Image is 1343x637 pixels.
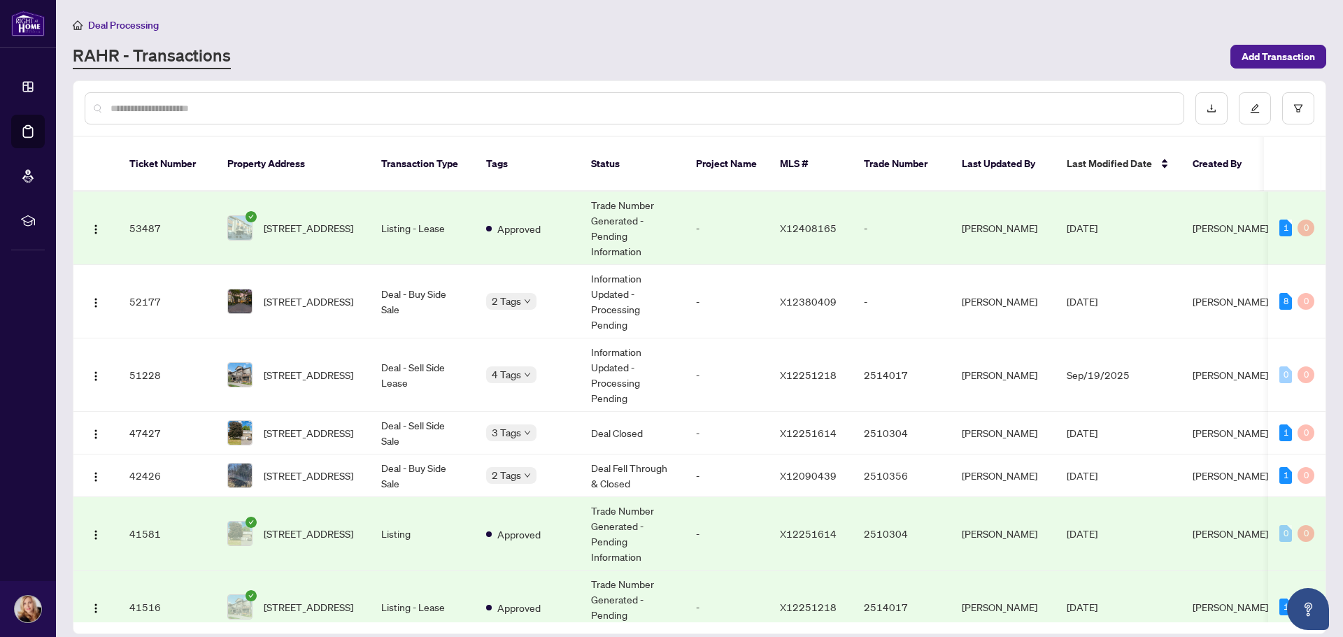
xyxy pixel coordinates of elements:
[1181,137,1265,192] th: Created By
[90,529,101,541] img: Logo
[118,265,216,338] td: 52177
[769,137,853,192] th: MLS #
[780,469,837,482] span: X12090439
[580,137,685,192] th: Status
[1282,92,1314,124] button: filter
[90,224,101,235] img: Logo
[951,265,1056,338] td: [PERSON_NAME]
[1193,601,1268,613] span: [PERSON_NAME]
[1287,588,1329,630] button: Open asap
[853,338,951,412] td: 2514017
[685,192,769,265] td: -
[1067,156,1152,171] span: Last Modified Date
[1242,45,1315,68] span: Add Transaction
[370,455,475,497] td: Deal - Buy Side Sale
[685,412,769,455] td: -
[246,590,257,601] span: check-circle
[1239,92,1271,124] button: edit
[1067,222,1097,234] span: [DATE]
[685,497,769,571] td: -
[1193,368,1268,381] span: [PERSON_NAME]
[264,367,353,382] span: [STREET_ADDRESS]
[85,522,107,545] button: Logo
[246,517,257,528] span: check-circle
[475,137,580,192] th: Tags
[853,455,951,497] td: 2510356
[370,192,475,265] td: Listing - Lease
[1067,527,1097,540] span: [DATE]
[951,192,1056,265] td: [PERSON_NAME]
[1298,424,1314,441] div: 0
[780,527,837,540] span: X12251614
[580,192,685,265] td: Trade Number Generated - Pending Information
[1067,427,1097,439] span: [DATE]
[853,497,951,571] td: 2510304
[118,137,216,192] th: Ticket Number
[524,429,531,436] span: down
[1298,467,1314,484] div: 0
[1279,599,1292,615] div: 1
[228,216,252,240] img: thumbnail-img
[492,366,521,382] span: 4 Tags
[264,526,353,541] span: [STREET_ADDRESS]
[1067,368,1130,381] span: Sep/19/2025
[90,371,101,382] img: Logo
[85,290,107,313] button: Logo
[216,137,370,192] th: Property Address
[1193,469,1268,482] span: [PERSON_NAME]
[497,600,541,615] span: Approved
[1279,424,1292,441] div: 1
[370,137,475,192] th: Transaction Type
[228,522,252,545] img: thumbnail-img
[90,471,101,482] img: Logo
[73,44,231,69] a: RAHR - Transactions
[85,596,107,618] button: Logo
[1298,220,1314,236] div: 0
[264,468,353,483] span: [STREET_ADDRESS]
[580,497,685,571] td: Trade Number Generated - Pending Information
[1056,137,1181,192] th: Last Modified Date
[524,298,531,305] span: down
[497,527,541,542] span: Approved
[264,599,353,615] span: [STREET_ADDRESS]
[1298,293,1314,310] div: 0
[685,338,769,412] td: -
[580,338,685,412] td: Information Updated - Processing Pending
[228,421,252,445] img: thumbnail-img
[853,192,951,265] td: -
[90,603,101,614] img: Logo
[228,363,252,387] img: thumbnail-img
[1250,103,1260,113] span: edit
[492,424,521,441] span: 3 Tags
[580,455,685,497] td: Deal Fell Through & Closed
[1279,366,1292,383] div: 0
[85,464,107,487] button: Logo
[524,472,531,479] span: down
[951,412,1056,455] td: [PERSON_NAME]
[1193,295,1268,308] span: [PERSON_NAME]
[497,221,541,236] span: Approved
[118,497,216,571] td: 41581
[1193,427,1268,439] span: [PERSON_NAME]
[780,222,837,234] span: X12408165
[492,293,521,309] span: 2 Tags
[370,338,475,412] td: Deal - Sell Side Lease
[1067,601,1097,613] span: [DATE]
[264,220,353,236] span: [STREET_ADDRESS]
[1298,525,1314,542] div: 0
[118,192,216,265] td: 53487
[1298,366,1314,383] div: 0
[853,412,951,455] td: 2510304
[11,10,45,36] img: logo
[370,265,475,338] td: Deal - Buy Side Sale
[1279,467,1292,484] div: 1
[780,427,837,439] span: X12251614
[524,371,531,378] span: down
[951,137,1056,192] th: Last Updated By
[88,19,159,31] span: Deal Processing
[264,294,353,309] span: [STREET_ADDRESS]
[73,20,83,30] span: home
[685,265,769,338] td: -
[492,467,521,483] span: 2 Tags
[228,595,252,619] img: thumbnail-img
